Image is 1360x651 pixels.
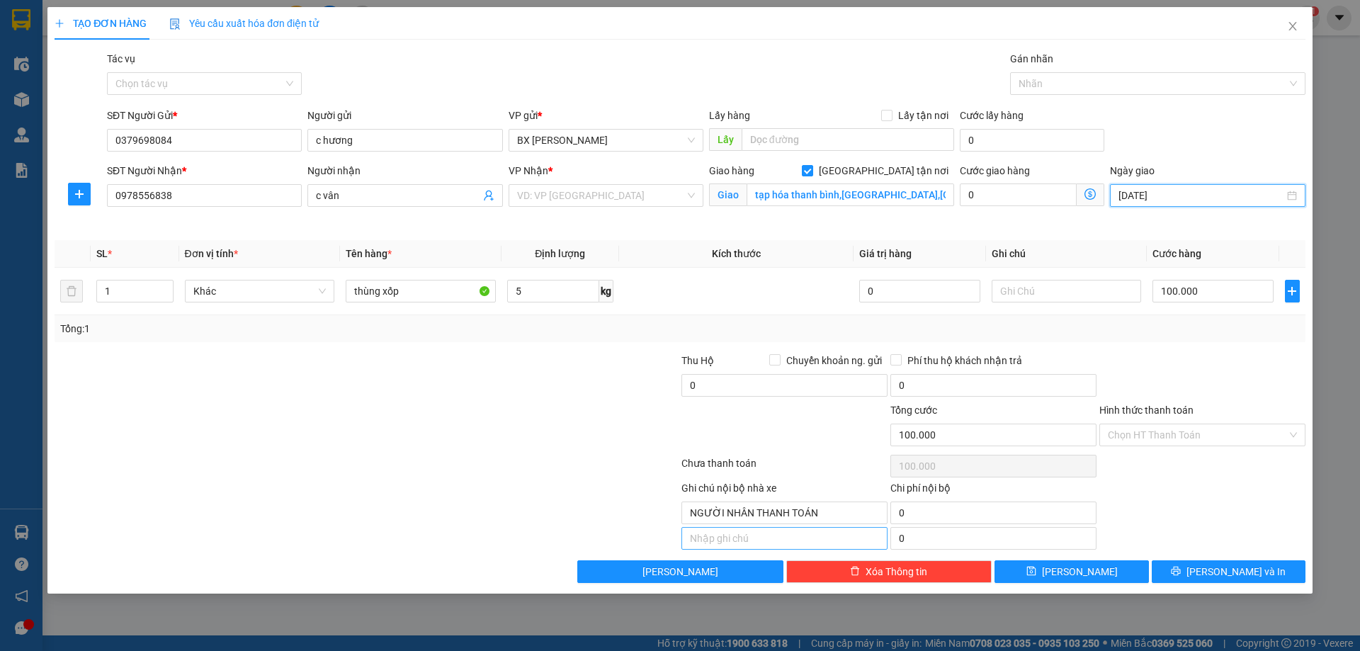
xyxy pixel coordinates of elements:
[890,404,937,416] span: Tổng cước
[1171,566,1181,577] span: printer
[96,248,108,259] span: SL
[509,108,703,123] div: VP gửi
[535,248,585,259] span: Định lượng
[709,183,747,206] span: Giao
[1110,165,1155,176] label: Ngày giao
[1010,53,1053,64] label: Gán nhãn
[960,165,1030,176] label: Cước giao hàng
[60,321,525,336] div: Tổng: 1
[107,53,135,64] label: Tác vụ
[1118,188,1283,203] input: Ngày giao
[892,108,954,123] span: Lấy tận nơi
[992,280,1142,302] input: Ghi Chú
[483,190,494,201] span: user-add
[681,502,888,524] input: Nhập ghi chú
[960,110,1024,121] label: Cước lấy hàng
[781,353,888,368] span: Chuyển khoản ng. gửi
[642,564,718,579] span: [PERSON_NAME]
[709,110,750,121] span: Lấy hàng
[107,108,302,123] div: SĐT Người Gửi
[1152,560,1305,583] button: printer[PERSON_NAME] và In
[307,108,502,123] div: Người gửi
[850,566,860,577] span: delete
[813,163,954,179] span: [GEOGRAPHIC_DATA] tận nơi
[169,18,181,30] img: icon
[986,240,1147,268] th: Ghi chú
[60,280,83,302] button: delete
[169,18,319,29] span: Yêu cầu xuất hóa đơn điện tử
[680,455,889,480] div: Chưa thanh toán
[185,248,238,259] span: Đơn vị tính
[55,18,147,29] span: TẠO ĐƠN HÀNG
[890,480,1096,502] div: Chi phí nội bộ
[709,128,742,151] span: Lấy
[599,280,613,302] span: kg
[69,188,90,200] span: plus
[709,165,754,176] span: Giao hàng
[1026,566,1036,577] span: save
[960,183,1077,206] input: Cước giao hàng
[1099,404,1194,416] label: Hình thức thanh toán
[307,163,502,179] div: Người nhận
[681,355,714,366] span: Thu Hộ
[1186,564,1286,579] span: [PERSON_NAME] và In
[1286,285,1299,297] span: plus
[786,560,992,583] button: deleteXóa Thông tin
[742,128,954,151] input: Dọc đường
[1285,280,1300,302] button: plus
[1287,21,1298,32] span: close
[1042,564,1118,579] span: [PERSON_NAME]
[107,163,302,179] div: SĐT Người Nhận
[509,165,548,176] span: VP Nhận
[346,248,392,259] span: Tên hàng
[68,183,91,205] button: plus
[577,560,783,583] button: [PERSON_NAME]
[681,527,888,550] input: Nhập ghi chú
[517,130,695,151] span: BX Gia Lâm
[866,564,927,579] span: Xóa Thông tin
[1273,7,1313,47] button: Close
[747,183,954,206] input: Giao tận nơi
[712,248,761,259] span: Kích thước
[681,480,888,502] div: Ghi chú nội bộ nhà xe
[193,281,327,302] span: Khác
[859,280,980,302] input: 0
[346,280,496,302] input: VD: Bàn, Ghế
[859,248,912,259] span: Giá trị hàng
[1084,188,1096,200] span: dollar-circle
[902,353,1028,368] span: Phí thu hộ khách nhận trả
[55,18,64,28] span: plus
[994,560,1148,583] button: save[PERSON_NAME]
[960,129,1104,152] input: Cước lấy hàng
[1152,248,1201,259] span: Cước hàng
